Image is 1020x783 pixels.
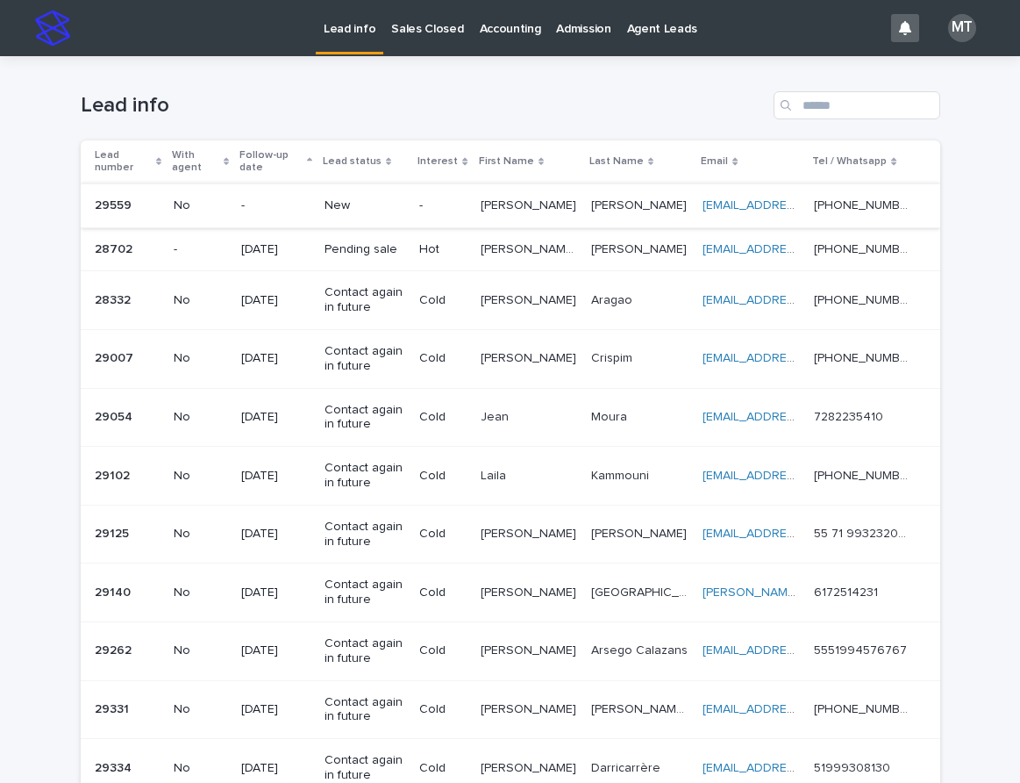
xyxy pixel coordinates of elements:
p: [DATE] [241,242,310,257]
p: 6172514231 [814,582,881,600]
p: Cold [419,761,466,776]
p: [DATE] [241,351,310,366]
p: Cold [419,585,466,600]
p: 29262 [95,640,135,658]
p: [PHONE_NUMBER] [814,195,915,213]
p: Pending sale [325,242,405,257]
p: [DATE] [241,527,310,542]
tr: 2870228702 -[DATE]Pending saleHot[PERSON_NAME] [PERSON_NAME][PERSON_NAME] [PERSON_NAME] [PERSON_N... [81,227,940,271]
p: 29007 [95,348,137,366]
div: MT [948,14,976,42]
a: [EMAIL_ADDRESS][DOMAIN_NAME] [703,199,901,212]
p: Cold [419,351,466,366]
p: [PHONE_NUMBER] [814,699,915,717]
p: Contact again in future [325,578,405,607]
a: [EMAIL_ADDRESS][DOMAIN_NAME] [703,644,901,657]
p: [PERSON_NAME] [481,348,580,366]
p: Contact again in future [325,636,405,666]
tr: 2955929559 No-New-[PERSON_NAME][PERSON_NAME] [PERSON_NAME][PERSON_NAME] [EMAIL_ADDRESS][DOMAIN_NA... [81,183,940,227]
p: [PHONE_NUMBER] [814,239,915,257]
p: No [174,351,227,366]
tr: 2833228332 No[DATE]Contact again in futureCold[PERSON_NAME][PERSON_NAME] AragaoAragao [EMAIL_ADDR... [81,271,940,330]
p: Cold [419,643,466,658]
tr: 2910229102 No[DATE]Contact again in futureColdLailaLaila KammouniKammouni [EMAIL_ADDRESS][DOMAIN_... [81,447,940,506]
a: [EMAIL_ADDRESS][DOMAIN_NAME] [703,703,901,715]
p: [PERSON_NAME] [481,582,580,600]
p: No [174,643,227,658]
p: Contact again in future [325,461,405,491]
p: Cold [419,469,466,484]
p: First Name [479,152,534,171]
img: stacker-logo-s-only.png [35,11,70,46]
p: No [174,198,227,213]
a: [EMAIL_ADDRESS][DOMAIN_NAME] [703,352,901,364]
p: 29125 [95,523,132,542]
p: 29102 [95,465,133,484]
p: - [241,198,310,213]
p: 51999308130 [814,758,894,776]
p: 29559 [95,195,135,213]
p: New [325,198,405,213]
p: [DATE] [241,702,310,717]
p: No [174,527,227,542]
p: Cold [419,293,466,308]
p: No [174,702,227,717]
p: No [174,469,227,484]
p: Contact again in future [325,403,405,433]
tr: 2905429054 No[DATE]Contact again in futureColdJeanJean MouraMoura [EMAIL_ADDRESS][DOMAIN_NAME] 72... [81,388,940,447]
p: Tel / Whatsapp [812,152,887,171]
p: [PERSON_NAME] [591,239,690,257]
p: [PERSON_NAME] [PERSON_NAME] [591,699,692,717]
p: [DATE] [241,410,310,425]
p: Follow-up date [239,146,303,178]
p: [PERSON_NAME] [PERSON_NAME] [481,239,581,257]
p: [DATE] [241,585,310,600]
input: Search [774,91,940,119]
p: [PERSON_NAME] [481,758,580,776]
p: With agent [172,146,219,178]
p: Moura [591,406,631,425]
p: Contact again in future [325,695,405,725]
p: +55 11 987509095 [814,465,915,484]
p: VINICIUS MATHEUS [481,699,580,717]
p: Interest [417,152,458,171]
a: [PERSON_NAME][EMAIL_ADDRESS][DOMAIN_NAME] [703,586,996,599]
tr: 2914029140 No[DATE]Contact again in futureCold[PERSON_NAME][PERSON_NAME] [GEOGRAPHIC_DATA][GEOGRA... [81,564,940,622]
p: Email [701,152,728,171]
p: Lead status [323,152,382,171]
p: 29054 [95,406,136,425]
p: Contact again in future [325,520,405,550]
tr: 2900729007 No[DATE]Contact again in futureCold[PERSON_NAME][PERSON_NAME] CrispimCrispim [EMAIL_AD... [81,329,940,388]
p: Contact again in future [325,344,405,374]
p: Cold [419,527,466,542]
p: Darricarrère [591,758,664,776]
p: Lead number [95,146,152,178]
p: 29140 [95,582,134,600]
a: [EMAIL_ADDRESS][DOMAIN_NAME] [703,470,901,482]
p: [PERSON_NAME] [591,195,690,213]
p: [DATE] [241,293,310,308]
p: 28332 [95,290,134,308]
p: No [174,761,227,776]
p: [DATE] [241,469,310,484]
p: Kammouni [591,465,653,484]
p: [PERSON_NAME] [481,523,580,542]
a: [EMAIL_ADDRESS][DOMAIN_NAME] [703,762,901,774]
p: 29334 [95,758,135,776]
p: Contact again in future [325,285,405,315]
p: Cold [419,702,466,717]
p: Crispim [591,348,636,366]
p: 55 71 993232009 [814,523,915,542]
h1: Lead info [81,93,767,119]
p: [DATE] [241,761,310,776]
p: No [174,293,227,308]
p: Laila [481,465,510,484]
p: [PERSON_NAME] [481,290,580,308]
p: No [174,585,227,600]
a: [EMAIL_ADDRESS][DOMAIN_NAME] [703,294,901,306]
p: Cold [419,410,466,425]
p: No [174,410,227,425]
a: [EMAIL_ADDRESS][DOMAIN_NAME] [703,528,901,540]
p: 7282235410 [814,406,887,425]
